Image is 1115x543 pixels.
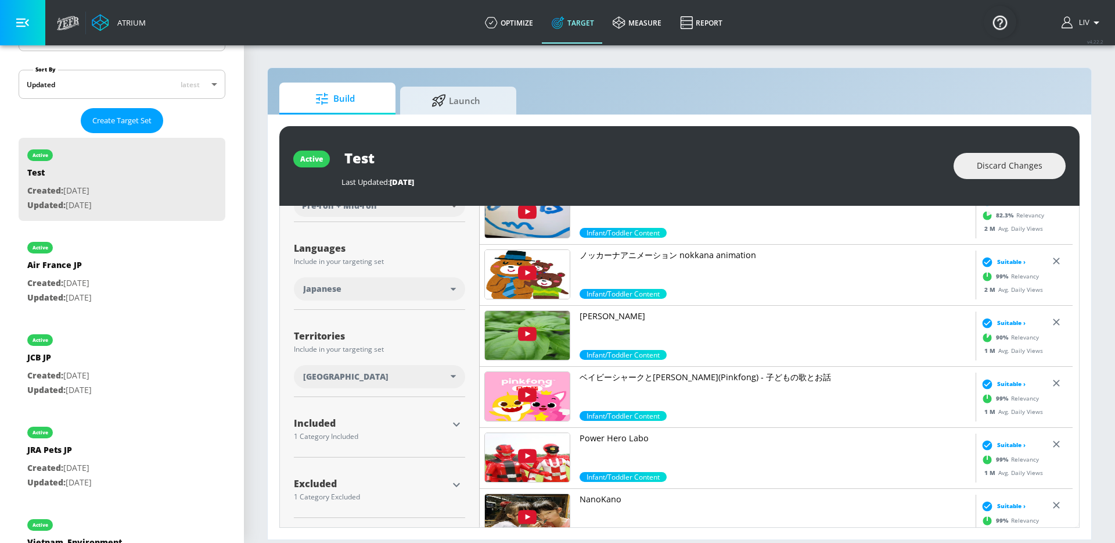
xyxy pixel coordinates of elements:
[580,249,971,289] a: ノッカーナアニメーション nokkana animation
[485,250,570,299] img: UUlWQzKNJiiQy7VXaaSN1Z8A
[580,289,667,299] div: 99.0%
[1074,19,1089,27] span: login as: liv.ho@zefr.com
[27,477,66,488] span: Updated:
[580,371,971,383] p: ベイビーシャークと[PERSON_NAME](Pinkfong) - 子どもの歌とお話
[19,415,225,498] div: activeJRA Pets JPCreated:[DATE]Updated:[DATE]
[485,372,570,421] img: UUXt0PoqhaglDKov1JbIPFEg
[979,317,1026,328] div: Suitable ›
[27,370,63,381] span: Created:
[984,285,998,293] span: 2 M
[996,455,1011,464] span: 99 %
[294,494,448,501] div: 1 Category Excluded
[92,114,152,127] span: Create Target Set
[984,407,998,415] span: 1 M
[27,384,66,395] span: Updated:
[294,419,448,428] div: Included
[580,350,667,360] div: 90.0%
[979,451,1039,468] div: Relevancy
[19,138,225,221] div: activeTestCreated:[DATE]Updated:[DATE]
[1087,38,1103,45] span: v 4.22.2
[27,369,92,383] p: [DATE]
[27,444,92,461] div: JRA Pets JP
[984,346,998,354] span: 1 M
[341,177,942,187] div: Last Updated:
[294,244,465,253] div: Languages
[580,411,667,421] span: Infant/Toddler Content
[997,258,1026,266] span: Suitable ›
[984,468,998,476] span: 1 M
[580,371,971,411] a: ベイビーシャークと[PERSON_NAME](Pinkfong) - 子どもの歌とお話
[27,198,92,213] p: [DATE]
[979,378,1026,390] div: Suitable ›
[580,494,971,533] a: NanoKano
[580,228,667,238] div: 82.3%
[979,390,1039,407] div: Relevancy
[19,230,225,313] div: activeAir France JPCreated:[DATE]Updated:[DATE]
[33,522,48,528] div: active
[996,333,1011,342] span: 90 %
[542,2,603,44] a: Target
[984,224,998,232] span: 2 M
[671,2,732,44] a: Report
[294,433,448,440] div: 1 Category Included
[33,337,48,343] div: active
[580,472,667,482] span: Infant/Toddler Content
[113,17,146,28] div: Atrium
[27,276,92,291] p: [DATE]
[580,494,971,505] p: NanoKano
[979,500,1026,512] div: Suitable ›
[580,411,667,421] div: 99.0%
[485,311,570,360] img: UUB9mwC4PX_Xh6Q_oiPipM1g
[996,211,1016,220] span: 82.3 %
[294,331,465,341] div: Territories
[412,87,500,115] span: Launch
[580,350,667,360] span: Infant/Toddler Content
[996,394,1011,403] span: 99 %
[294,258,465,265] div: Include in your targeting set
[291,85,379,113] span: Build
[979,285,1043,294] div: Avg. Daily Views
[27,259,92,276] div: Air France JP
[27,462,63,473] span: Created:
[33,430,48,435] div: active
[303,283,341,295] span: Japanese
[485,494,570,543] img: UU4kQqA1wJTXJ09_qBqvJXgA
[81,108,163,133] button: Create Target Set
[979,468,1043,477] div: Avg. Daily Views
[979,206,1044,224] div: Relevancy
[979,256,1026,267] div: Suitable ›
[27,80,55,90] div: Updated
[580,310,971,350] a: [PERSON_NAME]
[33,152,48,158] div: active
[476,2,542,44] a: optimize
[27,199,66,210] span: Updated:
[984,6,1016,38] button: Open Resource Center
[27,352,92,369] div: JCB JP
[603,2,671,44] a: measure
[979,512,1039,529] div: Relevancy
[580,433,971,444] p: Power Hero Labo
[580,289,667,299] span: Infant/Toddler Content
[390,177,414,187] span: [DATE]
[485,433,570,482] img: UUxErKKxdfpjpH3_yBM3-e0A
[979,224,1043,233] div: Avg. Daily Views
[27,291,92,305] p: [DATE]
[979,346,1043,355] div: Avg. Daily Views
[979,328,1039,346] div: Relevancy
[27,167,92,184] div: Test
[294,365,465,388] div: [GEOGRAPHIC_DATA]
[19,323,225,406] div: activeJCB JPCreated:[DATE]Updated:[DATE]
[27,476,92,490] p: [DATE]
[294,346,465,353] div: Include in your targeting set
[300,154,323,164] div: active
[996,516,1011,525] span: 99 %
[580,472,667,482] div: 99.0%
[997,380,1026,388] span: Suitable ›
[977,159,1042,173] span: Discard Changes
[997,319,1026,327] span: Suitable ›
[997,502,1026,510] span: Suitable ›
[580,228,667,238] span: Infant/Toddler Content
[181,80,200,90] span: latest
[1062,16,1103,30] button: Liv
